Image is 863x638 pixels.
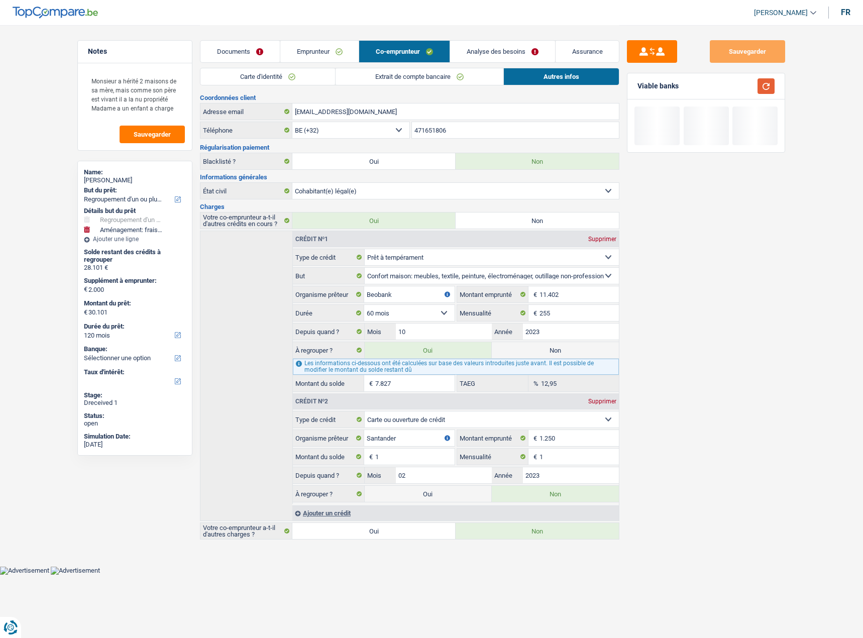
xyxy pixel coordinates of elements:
a: Extrait de compte bancaire [336,68,503,85]
div: [PERSON_NAME] [84,176,186,184]
span: € [528,449,540,465]
a: [PERSON_NAME] [746,5,816,21]
input: MM [396,467,492,483]
div: fr [841,8,850,17]
div: Dreceived 1 [84,399,186,407]
a: Assurance [556,41,619,62]
div: Supprimer [586,236,619,242]
label: Type de crédit [293,411,365,428]
label: Adresse email [200,103,292,120]
label: Banque: [84,345,184,353]
span: € [528,430,540,446]
h3: Coordonnées client [200,94,619,101]
span: € [84,285,87,293]
button: Sauvegarder [710,40,785,63]
img: TopCompare Logo [13,7,98,19]
img: Advertisement [51,567,100,575]
div: Les informations ci-dessous ont été calculées sur base des valeurs introduites juste avant. Il es... [293,359,619,375]
label: À regrouper ? [293,486,365,502]
div: open [84,419,186,428]
a: Autres infos [504,68,619,85]
input: MM [396,324,492,340]
div: Solde restant des crédits à regrouper [84,248,186,264]
label: Année [492,467,523,483]
label: But du prêt: [84,186,184,194]
div: Viable banks [637,82,679,90]
label: Organisme prêteur [293,286,364,302]
div: Supprimer [586,398,619,404]
div: Stage: [84,391,186,399]
div: 28.101 € [84,264,186,272]
label: Organisme prêteur [293,430,364,446]
label: Taux d'intérêt: [84,368,184,376]
a: Co-emprunteur [359,41,450,62]
label: But [293,268,365,284]
h3: Régularisation paiement [200,144,619,151]
label: TAEG [457,375,528,391]
a: Analyse des besoins [450,41,555,62]
label: Non [456,212,619,229]
label: Depuis quand ? [293,467,365,483]
span: € [528,286,540,302]
a: Carte d'identité [200,68,335,85]
label: Montant du prêt: [84,299,184,307]
label: À regrouper ? [293,342,365,358]
h5: Notes [88,47,182,56]
h3: Informations générales [200,174,619,180]
h3: Charges [200,203,619,210]
label: Type de crédit [293,249,365,265]
button: Sauvegarder [120,126,185,143]
a: Documents [200,41,280,62]
label: Oui [292,212,456,229]
span: [PERSON_NAME] [754,9,808,17]
div: Détails but du prêt [84,207,186,215]
span: € [364,449,375,465]
label: Mois [365,324,396,340]
div: Simulation Date: [84,433,186,441]
label: Oui [292,523,456,539]
label: Mensualité [457,305,528,321]
label: Durée [293,305,364,321]
span: Sauvegarder [134,131,171,138]
label: Oui [292,153,456,169]
input: 242627 [412,122,619,138]
label: Votre co-emprunteur a-t-il d'autres charges ? [200,523,292,539]
label: Non [456,153,619,169]
label: Blacklisté ? [200,153,292,169]
div: Ajouter une ligne [84,236,186,243]
input: AAAA [523,324,619,340]
label: Montant du solde [293,449,364,465]
label: Non [492,342,619,358]
div: Status: [84,412,186,420]
label: Mensualité [457,449,528,465]
label: Durée du prêt: [84,323,184,331]
div: Name: [84,168,186,176]
label: Oui [365,342,492,358]
label: État civil [200,183,292,199]
label: Montant emprunté [457,430,528,446]
label: Année [492,324,523,340]
label: Mois [365,467,396,483]
span: % [528,375,541,391]
div: Ajouter un crédit [292,505,619,520]
label: Non [492,486,619,502]
div: Crédit nº2 [293,398,331,404]
span: € [364,375,375,391]
label: Oui [365,486,492,502]
span: € [528,305,540,321]
label: Votre co-emprunteur a-t-il d'autres crédits en cours ? [200,212,292,229]
div: Crédit nº1 [293,236,331,242]
input: AAAA [523,467,619,483]
label: Non [456,523,619,539]
label: Depuis quand ? [293,324,365,340]
span: € [84,308,87,316]
div: [DATE] [84,441,186,449]
label: Montant emprunté [457,286,528,302]
a: Emprunteur [280,41,359,62]
label: Téléphone [200,122,292,138]
label: Montant du solde [293,375,364,391]
label: Supplément à emprunter: [84,277,184,285]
